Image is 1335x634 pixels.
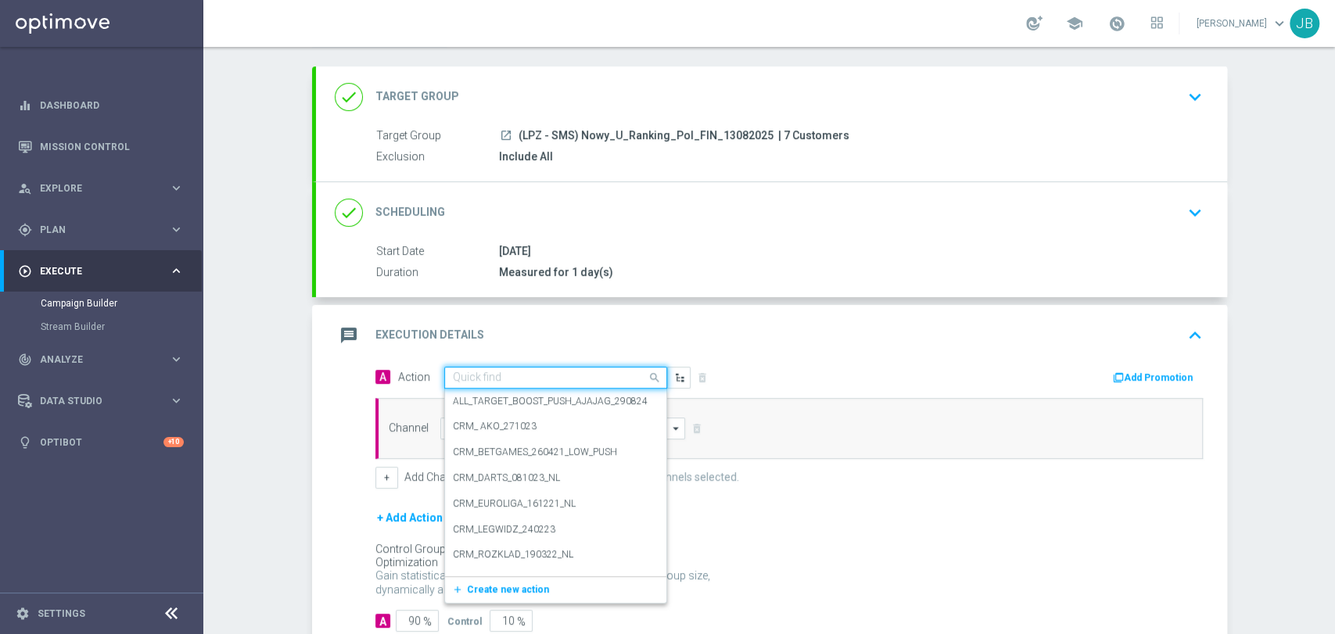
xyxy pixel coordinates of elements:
div: Mission Control [18,126,184,167]
button: person_search Explore keyboard_arrow_right [17,182,185,195]
div: Control [447,614,482,628]
button: add_newCreate new action [445,581,661,599]
a: Mission Control [40,126,184,167]
i: keyboard_arrow_right [169,181,184,195]
h2: Execution Details [375,328,484,342]
span: school [1066,15,1083,32]
label: CRM_BETGAMES_260421_LOW_PUSH [453,446,617,459]
span: A [375,370,390,384]
div: CRM_DARTS_081023_NL [453,465,659,491]
label: Target Group [376,129,499,143]
span: keyboard_arrow_down [1271,15,1288,32]
span: Data Studio [40,396,169,406]
div: Optibot [18,421,184,463]
i: keyboard_arrow_right [169,222,184,237]
div: CRM_ROZKLAD_190322_NL [453,542,659,568]
div: CRM_BETGAMES_260421_LOW_PUSH [453,439,659,465]
i: settings [16,607,30,621]
label: Action [398,371,430,384]
label: Duration [376,266,499,280]
span: Plan [40,225,169,235]
div: CRM_ AKO_271023 [453,414,659,439]
button: equalizer Dashboard [17,99,185,112]
div: Stream Builder [41,315,202,338]
i: add_new [452,584,467,595]
div: CRM_VS_190421_PUSH [453,568,659,593]
i: launch [500,129,512,141]
button: keyboard_arrow_down [1182,198,1208,227]
i: lightbulb [18,435,32,450]
button: lightbulb Optibot +10 [17,436,185,449]
div: Plan [18,223,169,237]
i: done [335,199,363,227]
div: CRM_EUROLIGA_161221_NL [453,491,659,517]
input: Select channel [440,417,686,439]
button: keyboard_arrow_up [1182,321,1208,350]
h2: Target Group [375,89,459,104]
label: Channel [389,421,429,435]
button: play_circle_outline Execute keyboard_arrow_right [17,265,185,278]
i: keyboard_arrow_up [1183,324,1207,347]
button: + [375,467,398,489]
i: gps_fixed [18,223,32,237]
span: | 7 Customers [778,129,849,143]
span: Explore [40,184,169,193]
span: (LPZ - SMS) Nowy_U_Ranking_Pol_FIN_13082025 [519,129,773,143]
a: Dashboard [40,84,184,126]
div: track_changes Analyze keyboard_arrow_right [17,353,185,366]
a: [PERSON_NAME]keyboard_arrow_down [1195,12,1290,35]
i: keyboard_arrow_right [169,263,184,278]
button: + Add Action [375,508,444,528]
i: keyboard_arrow_right [169,352,184,367]
label: CRM_ AKO_271023 [453,420,537,433]
i: done [335,83,363,111]
span: Create new action [467,584,549,595]
label: CRM_LEGWIDZ_240223 [453,523,555,536]
div: Campaign Builder [41,292,202,315]
button: Add Promotion [1111,369,1198,386]
label: CRM_ROZKLAD_190322_NL [453,548,573,561]
div: ALL_TARGET_BOOST_PUSH_AJAJAG_290824 [453,389,659,414]
label: Start Date [376,245,499,259]
div: Dashboard [18,84,184,126]
div: A [375,614,390,628]
div: Control Group Optimization [375,543,507,569]
i: track_changes [18,353,32,367]
button: keyboard_arrow_down [1182,82,1208,112]
i: keyboard_arrow_down [1183,85,1207,109]
button: gps_fixed Plan keyboard_arrow_right [17,224,185,236]
label: CRM_VS_190421_PUSH [453,574,554,587]
div: CRM_LEGWIDZ_240223 [453,517,659,543]
a: Stream Builder [41,321,163,333]
div: message Execution Details keyboard_arrow_up [335,321,1208,350]
div: Mission Control [17,141,185,153]
button: Data Studio keyboard_arrow_right [17,395,185,407]
label: CRM_DARTS_081023_NL [453,471,560,485]
div: Data Studio [18,394,169,408]
label: Add Channel [404,471,466,484]
div: done Scheduling keyboard_arrow_down [335,198,1208,227]
i: person_search [18,181,32,195]
i: message [335,321,363,349]
i: arrow_drop_down [669,418,684,439]
span: % [423,615,432,629]
label: Exclusion [376,150,499,164]
i: keyboard_arrow_right [169,393,184,408]
div: Include All [499,149,1197,164]
label: ALL_TARGET_BOOST_PUSH_AJAJAG_290824 [453,395,648,408]
i: keyboard_arrow_down [1183,201,1207,224]
div: Execute [18,264,169,278]
ng-dropdown-panel: Options list [444,389,667,604]
div: [DATE] [499,243,1197,259]
div: +10 [163,437,184,447]
span: Analyze [40,355,169,364]
div: Explore [18,181,169,195]
div: done Target Group keyboard_arrow_down [335,82,1208,112]
i: equalizer [18,99,32,113]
